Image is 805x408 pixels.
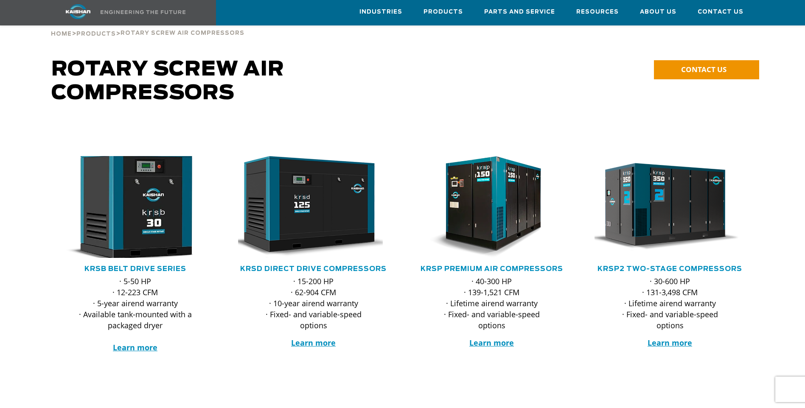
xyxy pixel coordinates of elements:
p: · 15-200 HP · 62-904 CFM · 10-year airend warranty · Fixed- and variable-speed options [255,276,372,331]
div: krsd125 [238,156,389,258]
p: · 40-300 HP · 139-1,521 CFM · Lifetime airend warranty · Fixed- and variable-speed options [433,276,550,331]
img: krsp350 [588,156,739,258]
img: krsb30 [46,151,212,263]
span: Parts and Service [484,7,555,17]
p: · 5-50 HP · 12-223 CFM · 5-year airend warranty · Available tank-mounted with a packaged dryer [77,276,194,353]
span: Rotary Screw Air Compressors [51,59,284,103]
img: kaishan logo [46,4,110,19]
a: Products [76,30,116,37]
span: Products [76,31,116,37]
a: Learn more [291,338,336,348]
a: Learn more [469,338,514,348]
a: Home [51,30,72,37]
img: krsd125 [232,156,383,258]
a: KRSB Belt Drive Series [84,265,186,272]
span: Industries [359,7,402,17]
span: Contact Us [698,7,743,17]
div: krsb30 [60,156,211,258]
a: Contact Us [698,0,743,23]
a: Learn more [648,338,692,348]
img: Engineering the future [101,10,185,14]
img: krsp150 [410,156,561,258]
a: About Us [640,0,676,23]
a: Resources [576,0,619,23]
span: Resources [576,7,619,17]
span: CONTACT US [681,64,726,74]
a: KRSD Direct Drive Compressors [240,265,387,272]
span: About Us [640,7,676,17]
a: Products [424,0,463,23]
a: Industries [359,0,402,23]
div: krsp150 [416,156,567,258]
a: KRSP2 Two-Stage Compressors [597,265,742,272]
span: Rotary Screw Air Compressors [121,31,244,36]
span: Home [51,31,72,37]
a: KRSP Premium Air Compressors [421,265,563,272]
a: Learn more [113,342,157,352]
p: · 30-600 HP · 131-3,498 CFM · Lifetime airend warranty · Fixed- and variable-speed options [611,276,729,331]
span: Products [424,7,463,17]
a: CONTACT US [654,60,759,79]
div: krsp350 [595,156,746,258]
a: Parts and Service [484,0,555,23]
